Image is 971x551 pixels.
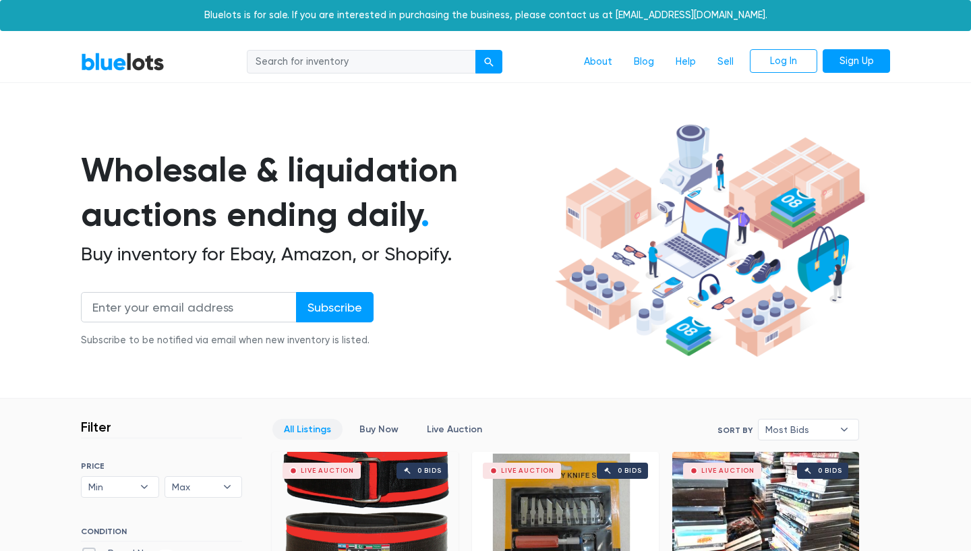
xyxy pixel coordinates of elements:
[421,194,430,235] span: .
[750,49,817,74] a: Log In
[765,419,833,440] span: Most Bids
[247,50,476,74] input: Search for inventory
[623,49,665,75] a: Blog
[81,527,242,542] h6: CONDITION
[88,477,133,497] span: Min
[830,419,858,440] b: ▾
[701,467,755,474] div: Live Auction
[550,118,870,364] img: hero-ee84e7d0318cb26816c560f6b4441b76977f77a177738b4e94f68c95b2b83dbb.png
[818,467,842,474] div: 0 bids
[81,243,550,266] h2: Buy inventory for Ebay, Amazon, or Shopify.
[823,49,890,74] a: Sign Up
[707,49,744,75] a: Sell
[415,419,494,440] a: Live Auction
[213,477,241,497] b: ▾
[81,461,242,471] h6: PRICE
[301,467,354,474] div: Live Auction
[348,419,410,440] a: Buy Now
[665,49,707,75] a: Help
[501,467,554,474] div: Live Auction
[81,292,297,322] input: Enter your email address
[81,419,111,435] h3: Filter
[81,148,550,237] h1: Wholesale & liquidation auctions ending daily
[272,419,343,440] a: All Listings
[573,49,623,75] a: About
[717,424,753,436] label: Sort By
[296,292,374,322] input: Subscribe
[172,477,216,497] span: Max
[618,467,642,474] div: 0 bids
[81,52,165,71] a: BlueLots
[130,477,158,497] b: ▾
[417,467,442,474] div: 0 bids
[81,333,374,348] div: Subscribe to be notified via email when new inventory is listed.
